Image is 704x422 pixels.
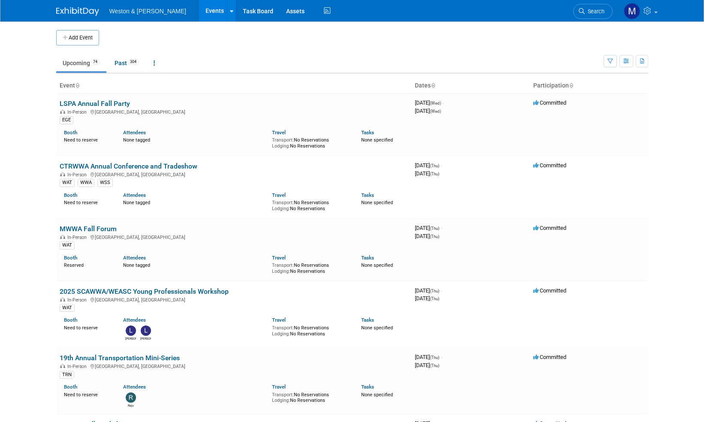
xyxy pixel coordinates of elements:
[430,234,439,239] span: (Thu)
[411,78,530,93] th: Dates
[441,354,442,360] span: -
[415,108,441,114] span: [DATE]
[64,323,111,331] div: Need to reserve
[60,172,65,176] img: In-Person Event
[272,192,286,198] a: Travel
[442,99,444,106] span: -
[441,287,442,294] span: -
[123,384,146,390] a: Attendees
[60,171,408,178] div: [GEOGRAPHIC_DATA], [GEOGRAPHIC_DATA]
[126,326,136,336] img: Lucas Hernandez
[64,390,111,398] div: Need to reserve
[415,225,442,231] span: [DATE]
[109,8,186,15] span: Weston & [PERSON_NAME]
[60,225,117,233] a: MWWA Fall Forum
[272,137,294,143] span: Transport:
[415,354,442,360] span: [DATE]
[123,130,146,136] a: Attendees
[361,262,393,268] span: None specified
[415,233,439,239] span: [DATE]
[60,304,75,312] div: WAT
[585,8,604,15] span: Search
[415,162,442,169] span: [DATE]
[64,317,77,323] a: Booth
[123,261,266,268] div: None tagged
[415,99,444,106] span: [DATE]
[624,3,640,19] img: Mary Ann Trujillo
[60,296,408,303] div: [GEOGRAPHIC_DATA], [GEOGRAPHIC_DATA]
[56,30,99,45] button: Add Event
[533,287,566,294] span: Committed
[64,255,77,261] a: Booth
[430,101,441,105] span: (Wed)
[361,392,393,398] span: None specified
[272,255,286,261] a: Travel
[60,233,408,240] div: [GEOGRAPHIC_DATA], [GEOGRAPHIC_DATA]
[272,398,290,403] span: Lodging:
[441,225,442,231] span: -
[64,136,111,143] div: Need to reserve
[60,287,229,295] a: 2025 SCAWWA/WEASC Young Professionals Workshop
[361,317,374,323] a: Tasks
[441,162,442,169] span: -
[125,336,136,341] div: Lucas Hernandez
[272,390,348,404] div: No Reservations No Reservations
[430,172,439,176] span: (Thu)
[272,198,348,211] div: No Reservations No Reservations
[361,255,374,261] a: Tasks
[272,325,294,331] span: Transport:
[97,179,113,187] div: WSS
[140,336,151,341] div: Louise Koepele
[67,235,89,240] span: In-Person
[67,109,89,115] span: In-Person
[64,384,77,390] a: Booth
[141,326,151,336] img: Louise Koepele
[60,99,130,108] a: LSPA Annual Fall Party
[272,136,348,149] div: No Reservations No Reservations
[272,130,286,136] a: Travel
[272,384,286,390] a: Travel
[533,225,566,231] span: Committed
[415,295,439,301] span: [DATE]
[272,323,348,337] div: No Reservations No Reservations
[123,136,266,143] div: None tagged
[123,198,266,206] div: None tagged
[533,162,566,169] span: Committed
[60,116,73,124] div: EGE
[67,297,89,303] span: In-Person
[431,82,435,89] a: Sort by Start Date
[272,317,286,323] a: Travel
[60,108,408,115] div: [GEOGRAPHIC_DATA], [GEOGRAPHIC_DATA]
[272,262,294,268] span: Transport:
[56,55,106,71] a: Upcoming74
[573,4,613,19] a: Search
[361,325,393,331] span: None specified
[361,384,374,390] a: Tasks
[123,317,146,323] a: Attendees
[272,392,294,398] span: Transport:
[127,59,139,65] span: 304
[430,296,439,301] span: (Thu)
[123,192,146,198] a: Attendees
[91,59,100,65] span: 74
[361,192,374,198] a: Tasks
[60,371,74,379] div: TRN
[75,82,79,89] a: Sort by Event Name
[430,109,441,114] span: (Wed)
[67,364,89,369] span: In-Person
[60,235,65,239] img: In-Person Event
[108,55,145,71] a: Past304
[415,170,439,177] span: [DATE]
[272,268,290,274] span: Lodging:
[361,200,393,205] span: None specified
[430,163,439,168] span: (Thu)
[60,354,180,362] a: 19th Annual Transportation Mini-Series
[60,364,65,368] img: In-Person Event
[64,130,77,136] a: Booth
[60,109,65,114] img: In-Person Event
[60,241,75,249] div: WAT
[361,130,374,136] a: Tasks
[272,200,294,205] span: Transport:
[361,137,393,143] span: None specified
[533,354,566,360] span: Committed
